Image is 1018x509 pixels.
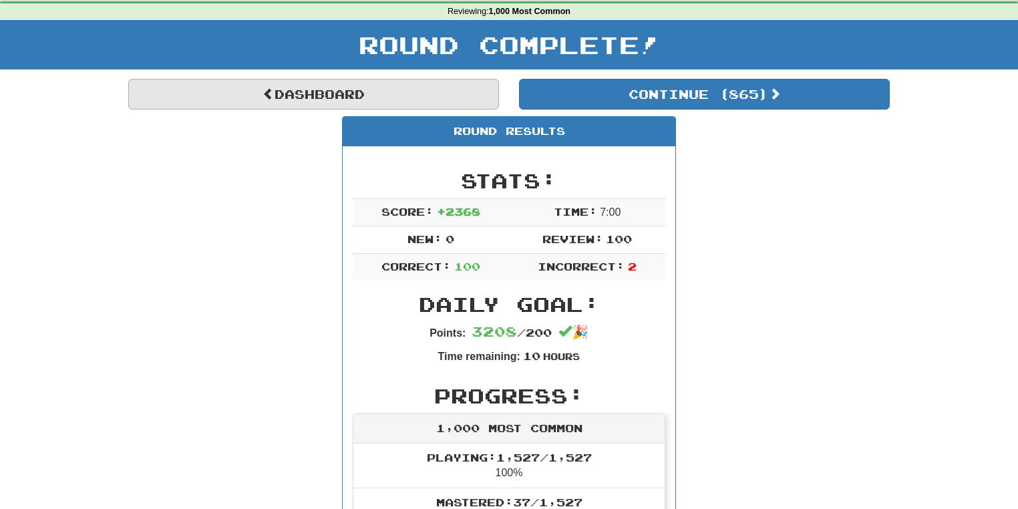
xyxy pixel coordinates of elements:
a: Dashboard [128,79,499,110]
span: + 2368 [437,205,480,218]
span: 100 [606,232,632,245]
span: New: [407,232,442,245]
span: Correct: [381,260,451,273]
strong: Points: [430,327,466,339]
h2: Daily Goal: [353,293,665,315]
span: Score: [381,205,434,218]
h2: Progress: [353,385,665,407]
span: Time: [554,205,597,218]
span: 10 [523,349,540,362]
span: Incorrect: [538,260,625,273]
span: 2 [628,260,637,273]
h2: Stats: [353,170,665,192]
span: Mastered: 37 / 1,527 [436,496,582,508]
span: / 200 [472,326,552,339]
span: 7 : 0 0 [600,206,621,218]
div: Round Results [343,117,675,146]
strong: 1,000 Most Common [489,7,570,16]
span: Playing: 1,527 / 1,527 [427,451,592,464]
span: Review: [542,232,603,245]
strong: Time remaining: [438,351,520,362]
small: Hours [543,351,580,362]
span: 3208 [472,323,517,339]
span: 🎉 [558,325,588,339]
h1: Round Complete! [5,31,1013,58]
span: 100 [454,260,480,273]
button: Continue (865) [519,79,890,110]
span: 0 [446,232,454,245]
li: 100% [353,444,665,489]
div: 1,000 Most Common [353,414,665,444]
